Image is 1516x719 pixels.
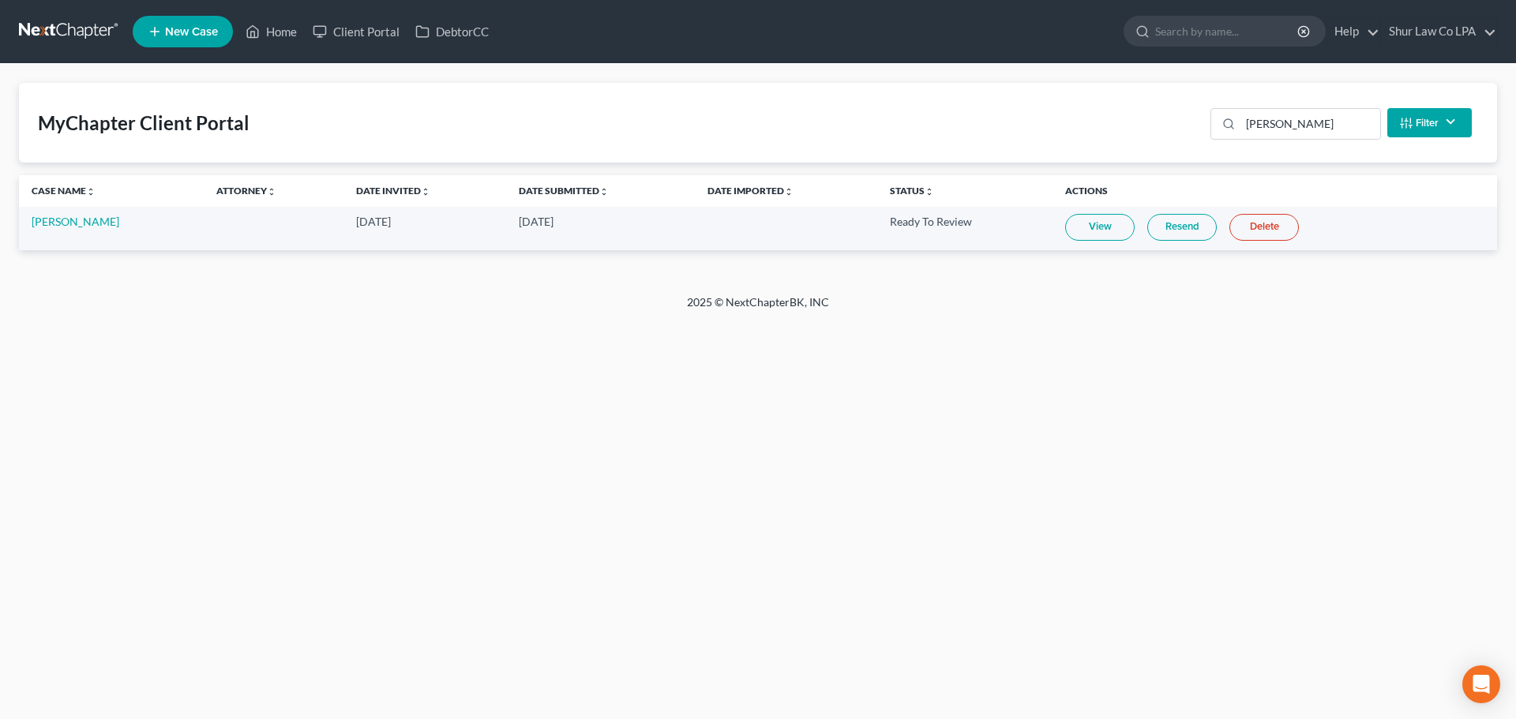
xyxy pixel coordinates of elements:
[1147,214,1217,241] a: Resend
[407,17,497,46] a: DebtorCC
[1462,665,1500,703] div: Open Intercom Messenger
[1065,214,1135,241] a: View
[1053,175,1497,207] th: Actions
[216,185,276,197] a: Attorneyunfold_more
[305,17,407,46] a: Client Portal
[1229,214,1299,241] a: Delete
[32,215,119,228] a: [PERSON_NAME]
[356,185,430,197] a: Date Invitedunfold_more
[165,26,218,38] span: New Case
[890,185,934,197] a: Statusunfold_more
[707,185,794,197] a: Date Importedunfold_more
[1381,17,1496,46] a: Shur Law Co LPA
[238,17,305,46] a: Home
[32,185,96,197] a: Case Nameunfold_more
[421,187,430,197] i: unfold_more
[1387,108,1472,137] button: Filter
[267,187,276,197] i: unfold_more
[1155,17,1300,46] input: Search by name...
[308,294,1208,323] div: 2025 © NextChapterBK, INC
[519,185,609,197] a: Date Submittedunfold_more
[519,215,553,228] span: [DATE]
[38,110,250,136] div: MyChapter Client Portal
[925,187,934,197] i: unfold_more
[1240,109,1380,139] input: Search...
[1326,17,1379,46] a: Help
[784,187,794,197] i: unfold_more
[877,207,1053,250] td: Ready To Review
[356,215,391,228] span: [DATE]
[599,187,609,197] i: unfold_more
[86,187,96,197] i: unfold_more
